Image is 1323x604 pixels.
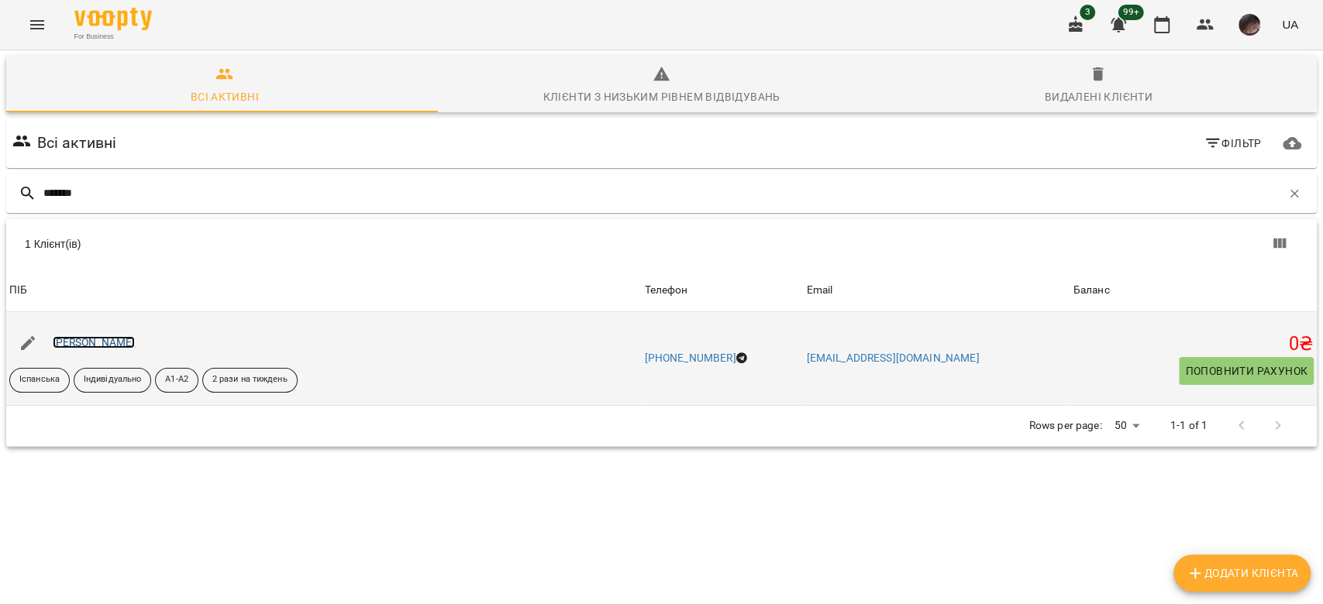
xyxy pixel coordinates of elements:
[1204,134,1262,153] span: Фільтр
[25,236,671,252] div: 1 Клієнт(ів)
[155,368,198,393] div: A1-A2
[1073,281,1110,300] div: Баланс
[806,352,979,364] a: [EMAIL_ADDRESS][DOMAIN_NAME]
[1080,5,1095,20] span: 3
[644,281,687,300] div: Sort
[1108,414,1145,437] div: 50
[1028,418,1101,434] p: Rows per page:
[6,219,1317,269] div: Table Toolbar
[9,281,638,300] span: ПІБ
[84,373,141,386] p: Індивідуально
[191,88,259,106] div: Всі активні
[74,8,152,30] img: Voopty Logo
[202,368,298,393] div: 2 рази на тиждень
[1185,362,1307,380] span: Поповнити рахунок
[1073,281,1110,300] div: Sort
[806,281,832,300] div: Email
[19,6,56,43] button: Menu
[1276,10,1304,39] button: UA
[1197,129,1268,157] button: Фільтр
[1261,225,1298,263] button: Вигляд колонок
[1073,281,1314,300] span: Баланс
[1239,14,1260,36] img: 297f12a5ee7ab206987b53a38ee76f7e.jpg
[1118,5,1144,20] span: 99+
[9,281,27,300] div: ПІБ
[53,336,136,348] a: [PERSON_NAME]
[37,131,117,155] h6: Всі активні
[212,373,288,386] p: 2 рази на тиждень
[1282,16,1298,33] span: UA
[165,373,188,386] p: A1-A2
[9,281,27,300] div: Sort
[806,281,1066,300] span: Email
[644,281,800,300] span: Телефон
[644,352,736,364] a: [PHONE_NUMBER]
[1173,554,1311,592] button: Додати клієнта
[74,32,152,42] span: For Business
[9,368,70,393] div: Іспанська
[644,281,687,300] div: Телефон
[1045,88,1152,106] div: Видалені клієнти
[806,281,832,300] div: Sort
[1170,418,1208,434] p: 1-1 of 1
[19,373,60,386] p: Іспанська
[74,368,151,393] div: Індивідуально
[1073,332,1314,356] h5: 0 ₴
[1179,357,1314,385] button: Поповнити рахунок
[543,88,780,106] div: Клієнти з низьким рівнем відвідувань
